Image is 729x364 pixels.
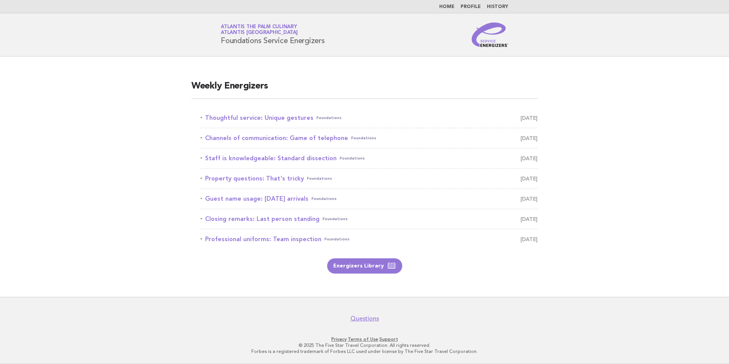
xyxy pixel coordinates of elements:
[340,153,365,164] span: Foundations
[312,193,337,204] span: Foundations
[201,113,538,123] a: Thoughtful service: Unique gesturesFoundations [DATE]
[131,336,598,342] p: · ·
[201,133,538,143] a: Channels of communication: Game of telephoneFoundations [DATE]
[201,234,538,245] a: Professional uniforms: Team inspectionFoundations [DATE]
[520,153,538,164] span: [DATE]
[520,234,538,245] span: [DATE]
[316,113,342,123] span: Foundations
[201,173,538,184] a: Property questions: That's trickyFoundations [DATE]
[472,23,508,47] img: Service Energizers
[221,25,325,45] h1: Foundations Service Energizers
[131,348,598,354] p: Forbes is a registered trademark of Forbes LLC used under license by The Five Star Travel Corpora...
[461,5,481,9] a: Profile
[327,258,402,274] a: Energizers Library
[324,234,350,245] span: Foundations
[201,214,538,224] a: Closing remarks: Last person standingFoundations [DATE]
[131,342,598,348] p: © 2025 The Five Star Travel Corporation. All rights reserved.
[221,31,298,35] span: Atlantis [GEOGRAPHIC_DATA]
[350,315,379,322] a: Questions
[221,24,298,35] a: Atlantis The Palm CulinaryAtlantis [GEOGRAPHIC_DATA]
[351,133,376,143] span: Foundations
[191,80,538,99] h2: Weekly Energizers
[331,337,347,342] a: Privacy
[201,193,538,204] a: Guest name usage: [DATE] arrivalsFoundations [DATE]
[201,153,538,164] a: Staff is knowledgeable: Standard dissectionFoundations [DATE]
[307,173,332,184] span: Foundations
[323,214,348,224] span: Foundations
[348,337,378,342] a: Terms of Use
[520,133,538,143] span: [DATE]
[520,193,538,204] span: [DATE]
[520,113,538,123] span: [DATE]
[487,5,508,9] a: History
[439,5,454,9] a: Home
[379,337,398,342] a: Support
[520,173,538,184] span: [DATE]
[520,214,538,224] span: [DATE]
